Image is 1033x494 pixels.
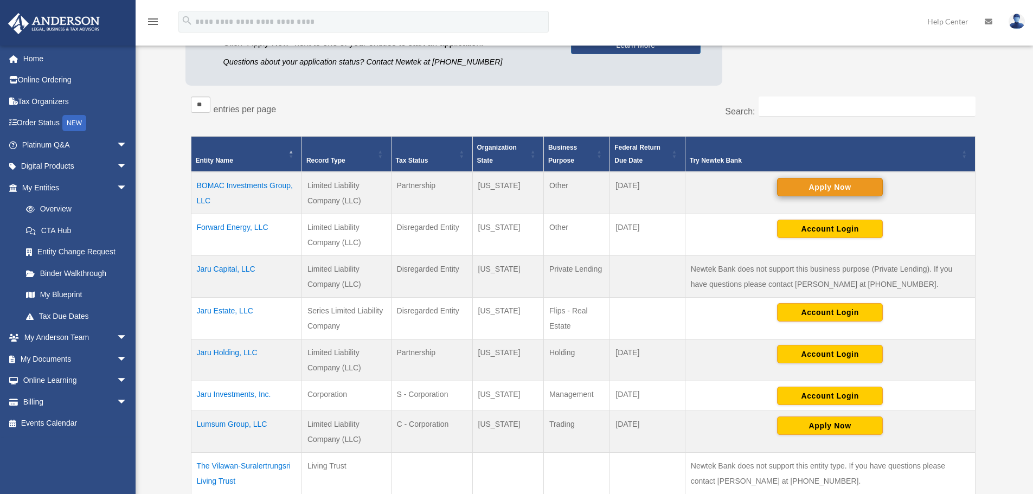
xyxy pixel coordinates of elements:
[610,172,685,214] td: [DATE]
[15,262,138,284] a: Binder Walkthrough
[685,137,975,172] th: Try Newtek Bank : Activate to sort
[8,391,144,413] a: Billingarrow_drop_down
[15,284,138,306] a: My Blueprint
[117,134,138,156] span: arrow_drop_down
[777,178,883,196] button: Apply Now
[8,370,144,392] a: Online Learningarrow_drop_down
[472,298,543,339] td: [US_STATE]
[301,214,391,256] td: Limited Liability Company (LLC)
[8,134,144,156] a: Platinum Q&Aarrow_drop_down
[777,349,883,358] a: Account Login
[610,339,685,381] td: [DATE]
[391,411,472,453] td: C - Corporation
[117,327,138,349] span: arrow_drop_down
[223,55,555,69] p: Questions about your application status? Contact Newtek at [PHONE_NUMBER]
[543,214,609,256] td: Other
[391,137,472,172] th: Tax Status: Activate to sort
[301,256,391,298] td: Limited Liability Company (LLC)
[472,256,543,298] td: [US_STATE]
[391,339,472,381] td: Partnership
[146,15,159,28] i: menu
[477,144,517,164] span: Organization State
[472,381,543,411] td: [US_STATE]
[548,144,577,164] span: Business Purpose
[472,172,543,214] td: [US_STATE]
[391,214,472,256] td: Disregarded Entity
[191,214,301,256] td: Forward Energy, LLC
[777,345,883,363] button: Account Login
[610,137,685,172] th: Federal Return Due Date: Activate to sort
[391,256,472,298] td: Disregarded Entity
[777,391,883,400] a: Account Login
[15,305,138,327] a: Tax Due Dates
[191,256,301,298] td: Jaru Capital, LLC
[191,411,301,453] td: Lumsum Group, LLC
[777,387,883,405] button: Account Login
[543,137,609,172] th: Business Purpose: Activate to sort
[181,15,193,27] i: search
[472,339,543,381] td: [US_STATE]
[614,144,660,164] span: Federal Return Due Date
[610,214,685,256] td: [DATE]
[8,112,144,134] a: Order StatusNEW
[117,177,138,199] span: arrow_drop_down
[543,298,609,339] td: Flips - Real Estate
[8,156,144,177] a: Digital Productsarrow_drop_down
[117,370,138,392] span: arrow_drop_down
[191,172,301,214] td: BOMAC Investments Group, LLC
[472,214,543,256] td: [US_STATE]
[472,411,543,453] td: [US_STATE]
[301,172,391,214] td: Limited Liability Company (LLC)
[191,381,301,411] td: Jaru Investments, Inc.
[117,156,138,178] span: arrow_drop_down
[543,339,609,381] td: Holding
[146,19,159,28] a: menu
[191,137,301,172] th: Entity Name: Activate to invert sorting
[117,348,138,370] span: arrow_drop_down
[777,303,883,322] button: Account Login
[214,105,277,114] label: entries per page
[396,157,428,164] span: Tax Status
[543,256,609,298] td: Private Lending
[685,256,975,298] td: Newtek Bank does not support this business purpose (Private Lending). If you have questions pleas...
[1009,14,1025,29] img: User Pic
[472,137,543,172] th: Organization State: Activate to sort
[8,348,144,370] a: My Documentsarrow_drop_down
[543,381,609,411] td: Management
[391,172,472,214] td: Partnership
[191,298,301,339] td: Jaru Estate, LLC
[8,69,144,91] a: Online Ordering
[777,307,883,316] a: Account Login
[777,224,883,233] a: Account Login
[117,391,138,413] span: arrow_drop_down
[301,411,391,453] td: Limited Liability Company (LLC)
[301,298,391,339] td: Series Limited Liability Company
[62,115,86,131] div: NEW
[8,327,144,349] a: My Anderson Teamarrow_drop_down
[301,339,391,381] td: Limited Liability Company (LLC)
[610,411,685,453] td: [DATE]
[301,381,391,411] td: Corporation
[391,381,472,411] td: S - Corporation
[8,413,144,434] a: Events Calendar
[8,48,144,69] a: Home
[196,157,233,164] span: Entity Name
[777,416,883,435] button: Apply Now
[301,137,391,172] th: Record Type: Activate to sort
[8,177,138,198] a: My Entitiesarrow_drop_down
[306,157,345,164] span: Record Type
[15,220,138,241] a: CTA Hub
[391,298,472,339] td: Disregarded Entity
[543,172,609,214] td: Other
[690,154,959,167] div: Try Newtek Bank
[5,13,103,34] img: Anderson Advisors Platinum Portal
[8,91,144,112] a: Tax Organizers
[15,241,138,263] a: Entity Change Request
[543,411,609,453] td: Trading
[777,220,883,238] button: Account Login
[191,339,301,381] td: Jaru Holding, LLC
[725,107,755,116] label: Search:
[15,198,133,220] a: Overview
[610,381,685,411] td: [DATE]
